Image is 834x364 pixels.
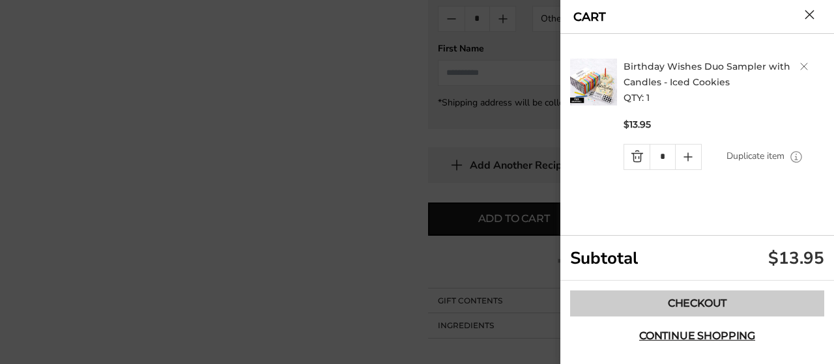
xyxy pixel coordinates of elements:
[639,331,755,341] span: Continue shopping
[560,236,834,281] div: Subtotal
[650,145,675,169] input: Quantity Input
[624,61,790,88] a: Birthday Wishes Duo Sampler with Candles - Iced Cookies
[624,145,650,169] a: Quantity minus button
[800,63,808,70] a: Delete product
[624,59,828,105] h2: QTY: 1
[624,119,651,131] span: $13.95
[768,247,824,270] div: $13.95
[573,11,606,23] a: CART
[726,149,784,163] a: Duplicate item
[805,10,814,20] button: Close cart
[570,59,617,105] img: C. Krueger's. image
[570,290,824,316] a: Checkout
[570,323,824,349] button: Continue shopping
[676,145,701,169] a: Quantity plus button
